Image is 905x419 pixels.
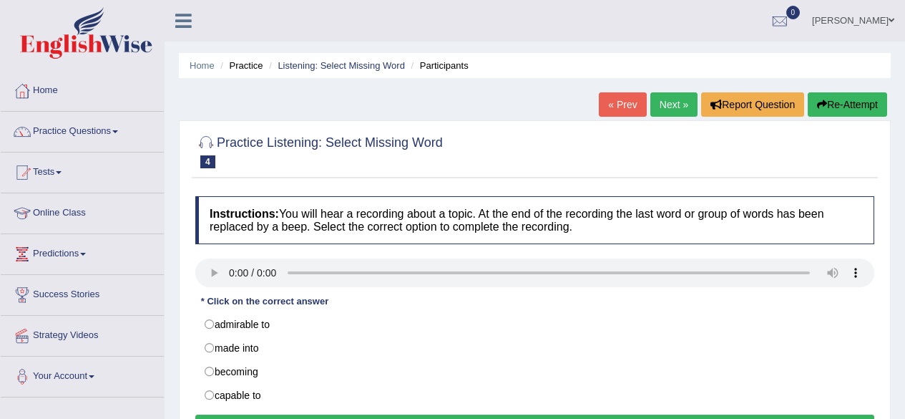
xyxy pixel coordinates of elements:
[1,153,164,188] a: Tests
[408,59,469,72] li: Participants
[1,357,164,392] a: Your Account
[701,92,804,117] button: Report Question
[217,59,263,72] li: Practice
[195,360,874,384] label: becoming
[195,383,874,408] label: capable to
[1,316,164,352] a: Strategy Videos
[195,133,443,168] h2: Practice Listening: Select Missing Word
[1,71,164,107] a: Home
[195,196,874,244] h4: You will hear a recording about a topic. At the end of the recording the last word or group of wo...
[278,60,405,71] a: Listening: Select Missing Word
[1,112,164,148] a: Practice Questions
[195,336,874,360] label: made into
[1,234,164,270] a: Predictions
[210,208,279,220] b: Instructions:
[1,193,164,229] a: Online Class
[599,92,646,117] a: « Prev
[195,294,334,308] div: * Click on the correct answer
[650,92,698,117] a: Next »
[195,312,874,337] label: admirable to
[200,155,215,168] span: 4
[808,92,887,117] button: Re-Attempt
[1,275,164,311] a: Success Stories
[190,60,215,71] a: Home
[786,6,801,19] span: 0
